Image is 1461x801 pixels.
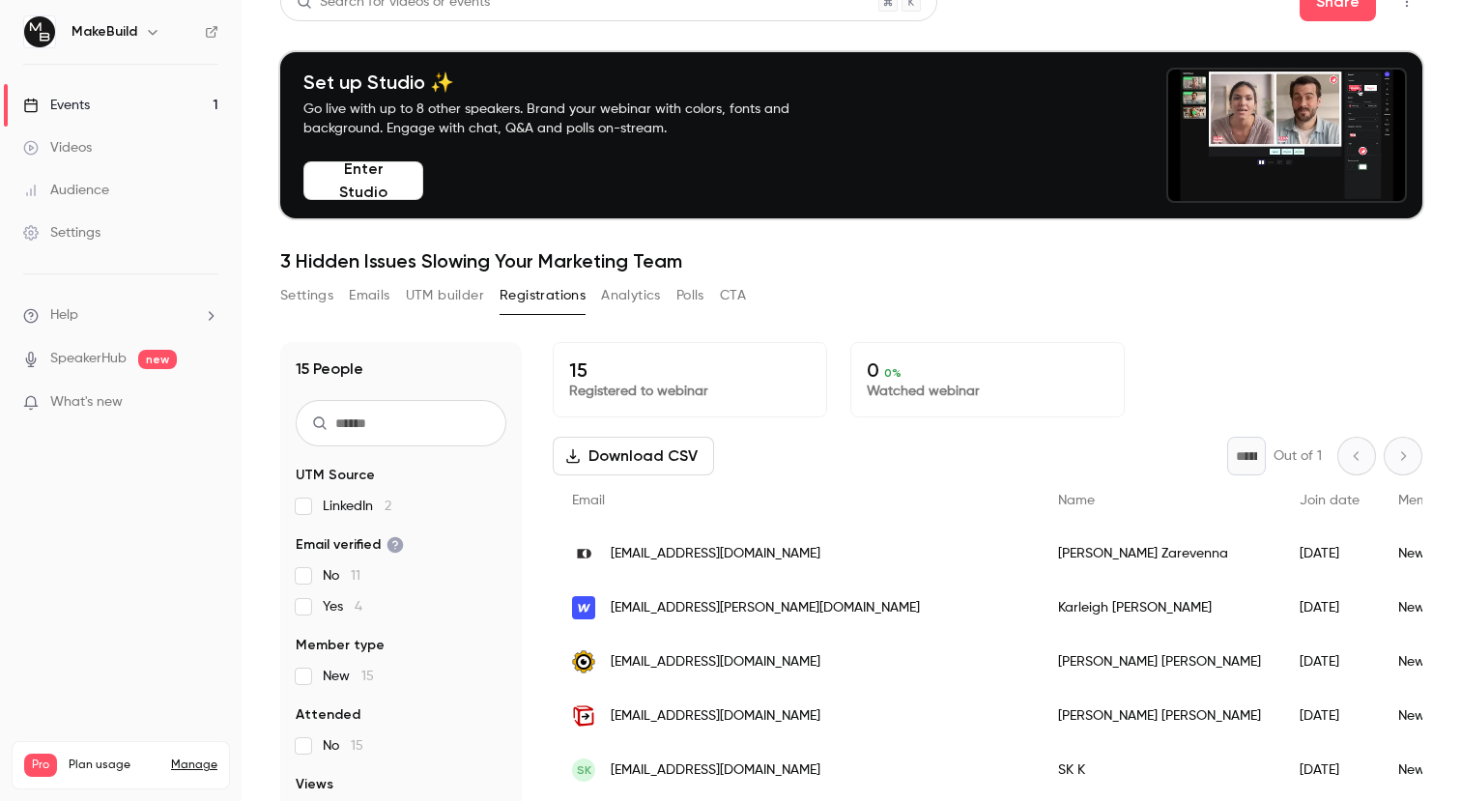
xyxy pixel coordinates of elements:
[676,280,704,311] button: Polls
[355,600,362,614] span: 4
[296,466,375,485] span: UTM Source
[23,138,92,157] div: Videos
[23,305,218,326] li: help-dropdown-opener
[611,652,820,672] span: [EMAIL_ADDRESS][DOMAIN_NAME]
[611,598,920,618] span: [EMAIL_ADDRESS][PERSON_NAME][DOMAIN_NAME]
[323,597,362,616] span: Yes
[171,758,217,773] a: Manage
[323,566,360,586] span: No
[296,358,363,381] h1: 15 People
[69,758,159,773] span: Plan usage
[323,497,391,516] span: LinkedIn
[23,223,100,243] div: Settings
[280,280,333,311] button: Settings
[50,305,78,326] span: Help
[195,394,218,412] iframe: Noticeable Trigger
[351,569,360,583] span: 11
[1280,635,1379,689] div: [DATE]
[1280,581,1379,635] div: [DATE]
[296,775,333,794] span: Views
[720,280,746,311] button: CTA
[553,437,714,475] button: Download CSV
[572,704,595,728] img: asite.com
[577,761,591,779] span: SK
[611,760,820,781] span: [EMAIL_ADDRESS][DOMAIN_NAME]
[24,16,55,47] img: MakeBuild
[611,706,820,727] span: [EMAIL_ADDRESS][DOMAIN_NAME]
[500,280,586,311] button: Registrations
[1280,743,1379,797] div: [DATE]
[1039,689,1280,743] div: [PERSON_NAME] [PERSON_NAME]
[867,358,1108,382] p: 0
[72,22,137,42] h6: MakeBuild
[867,382,1108,401] p: Watched webinar
[296,705,360,725] span: Attended
[1039,743,1280,797] div: SK K
[569,382,811,401] p: Registered to webinar
[1058,494,1095,507] span: Name
[23,181,109,200] div: Audience
[1039,635,1280,689] div: [PERSON_NAME] [PERSON_NAME]
[351,739,363,753] span: 15
[611,544,820,564] span: [EMAIL_ADDRESS][DOMAIN_NAME]
[1280,527,1379,581] div: [DATE]
[1280,689,1379,743] div: [DATE]
[601,280,661,311] button: Analytics
[303,71,835,94] h4: Set up Studio ✨
[349,280,389,311] button: Emails
[1039,581,1280,635] div: Karleigh [PERSON_NAME]
[296,636,385,655] span: Member type
[406,280,484,311] button: UTM builder
[1300,494,1360,507] span: Join date
[572,596,595,619] img: webflow.com
[50,349,127,369] a: SpeakerHub
[572,650,595,673] img: ignite-ops.com
[323,667,374,686] span: New
[24,754,57,777] span: Pro
[303,100,835,138] p: Go live with up to 8 other speakers. Brand your webinar with colors, fonts and background. Engage...
[303,161,423,200] button: Enter Studio
[572,494,605,507] span: Email
[23,96,90,115] div: Events
[1274,446,1322,466] p: Out of 1
[361,670,374,683] span: 15
[385,500,391,513] span: 2
[50,392,123,413] span: What's new
[572,542,595,565] img: future-processing.com
[138,350,177,369] span: new
[1039,527,1280,581] div: [PERSON_NAME] Zarevenna
[280,249,1422,272] h1: 3 Hidden Issues Slowing Your Marketing Team
[323,736,363,756] span: No
[569,358,811,382] p: 15
[884,366,902,380] span: 0 %
[296,535,404,555] span: Email verified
